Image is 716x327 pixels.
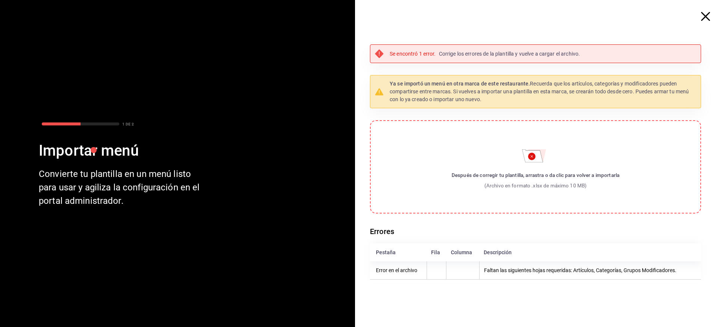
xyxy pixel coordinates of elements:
label: Importar menú [370,120,701,214]
p: Se encontró 1 error. [390,50,436,58]
h6: Errores [370,225,701,237]
th: Error en el archivo [370,261,427,280]
div: 1 DE 2 [122,121,134,127]
div: (Archivo en formato .xlsx de máximo 10 MB) [452,182,619,189]
div: Descripción [484,249,695,255]
div: Pestaña [376,249,422,255]
div: Fila [431,249,442,255]
th: Faltan las siguientes hojas requeridas: Artículos, Categorías, Grupos Modificadores. [479,261,701,280]
div: Columna [451,249,475,255]
div: Convierte tu plantilla en un menú listo para usar y agiliza la configuración en el portal adminis... [39,167,206,208]
div: Después de corregir tu plantilla, arrastra o da clic para volver a importarla [452,171,619,179]
p: Corrige los errores de la plantilla y vuelve a cargar el archivo. [439,50,580,58]
p: Recuerda que los artículos, categorías y modificadores pueden compartirse entre marcas. Si vuelve... [390,80,696,103]
strong: Ya se importó un menú en otra marca de este restaurante. [390,81,530,87]
div: Importar menú [39,140,206,161]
